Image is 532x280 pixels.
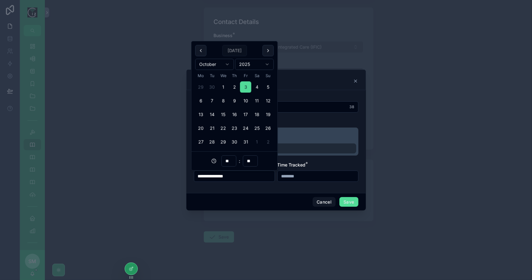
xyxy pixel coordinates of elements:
button: Cancel [313,197,336,207]
th: Saturday [251,72,262,79]
button: Sunday, 5 October 2025 [262,82,274,93]
button: Friday, 10 October 2025 [240,95,251,107]
th: Wednesday [218,72,229,79]
th: Thursday [229,72,240,79]
button: Saturday, 11 October 2025 [251,95,262,107]
button: Sunday, 26 October 2025 [262,123,274,134]
button: Friday, 31 October 2025 [240,137,251,148]
span: Time Tracked [277,162,306,167]
button: Tuesday, 30 September 2025 [206,82,218,93]
button: Sunday, 12 October 2025 [262,95,274,107]
button: Today, Friday, 3 October 2025, selected [240,82,251,93]
button: Thursday, 2 October 2025 [229,82,240,93]
button: Tuesday, 21 October 2025 [206,123,218,134]
div: : [195,156,274,167]
button: Save [339,197,358,207]
th: Sunday [262,72,274,79]
button: Wednesday, 22 October 2025 [218,123,229,134]
button: Thursday, 16 October 2025 [229,109,240,120]
button: Tuesday, 7 October 2025 [206,95,218,107]
button: Monday, 20 October 2025 [195,123,206,134]
button: Wednesday, 8 October 2025 [218,95,229,107]
th: Tuesday [206,72,218,79]
button: Saturday, 1 November 2025 [251,137,262,148]
button: Tuesday, 14 October 2025 [206,109,218,120]
button: Saturday, 4 October 2025 [251,82,262,93]
button: Friday, 17 October 2025 [240,109,251,120]
th: Monday [195,72,206,79]
button: Sunday, 2 November 2025 [262,137,274,148]
button: Monday, 29 September 2025 [195,82,206,93]
button: Thursday, 9 October 2025 [229,95,240,107]
button: Wednesday, 15 October 2025 [218,109,229,120]
button: Saturday, 25 October 2025 [251,123,262,134]
button: Saturday, 18 October 2025 [251,109,262,120]
button: Friday, 24 October 2025 [240,123,251,134]
button: Wednesday, 29 October 2025 [218,137,229,148]
button: Monday, 13 October 2025 [195,109,206,120]
button: Thursday, 23 October 2025 [229,123,240,134]
button: Monday, 27 October 2025 [195,137,206,148]
button: Monday, 6 October 2025 [195,95,206,107]
button: Sunday, 19 October 2025 [262,109,274,120]
button: Tuesday, 28 October 2025 [206,137,218,148]
table: October 2025 [195,72,274,147]
th: Friday [240,72,251,79]
button: Wednesday, 1 October 2025 [218,82,229,93]
button: Thursday, 30 October 2025 [229,137,240,148]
